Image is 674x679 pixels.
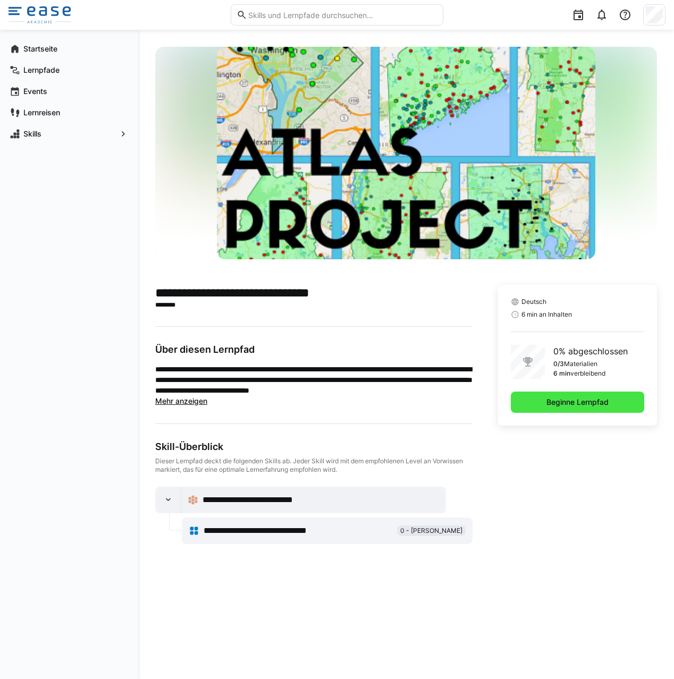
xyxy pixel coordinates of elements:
[247,10,437,20] input: Skills und Lernpfade durchsuchen…
[400,527,462,535] span: 0 - [PERSON_NAME]
[570,369,605,378] p: verbleibend
[155,441,473,453] div: Skill-Überblick
[155,344,473,355] h3: Über diesen Lernpfad
[521,298,546,306] span: Deutsch
[545,397,610,408] span: Beginne Lernpfad
[521,310,572,319] span: 6 min an Inhalten
[553,369,570,378] p: 6 min
[155,457,473,474] div: Dieser Lernpfad deckt die folgenden Skills ab. Jeder Skill wird mit dem empfohlenen Level an Vorw...
[511,392,644,413] button: Beginne Lernpfad
[564,360,597,368] p: Materialien
[155,396,207,405] span: Mehr anzeigen
[553,360,564,368] p: 0/3
[553,345,628,358] p: 0% abgeschlossen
